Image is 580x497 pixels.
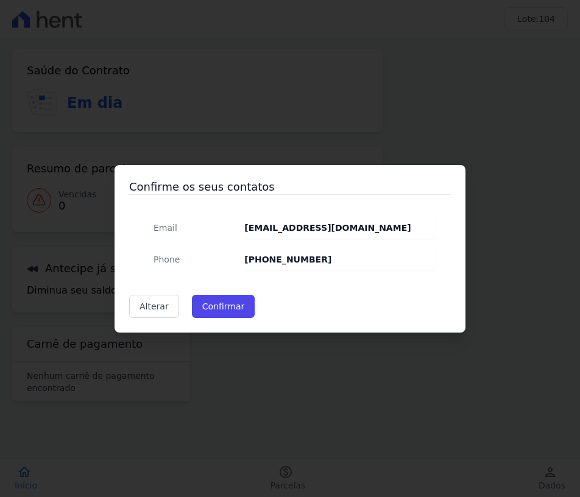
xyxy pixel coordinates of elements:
a: Alterar [129,295,179,318]
button: Confirmar [192,295,255,318]
span: translation missing: pt-BR.public.contracts.modal.confirmation.email [154,223,177,233]
h3: Confirme os seus contatos [129,180,451,194]
strong: [PHONE_NUMBER] [244,255,331,264]
span: translation missing: pt-BR.public.contracts.modal.confirmation.phone [154,255,180,264]
strong: [EMAIL_ADDRESS][DOMAIN_NAME] [244,223,411,233]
